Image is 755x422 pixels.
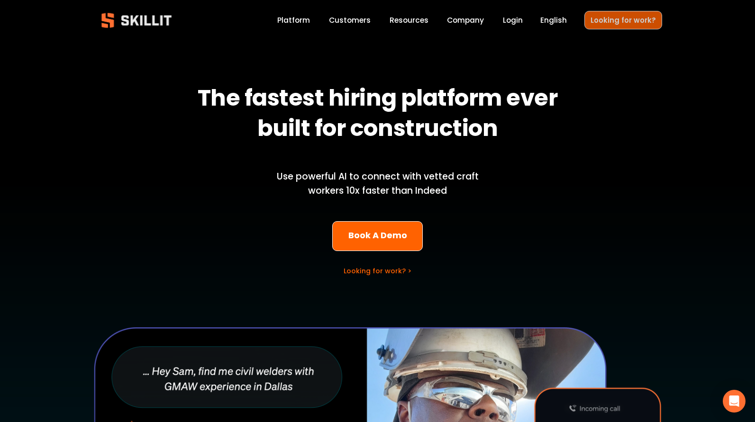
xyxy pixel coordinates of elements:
[584,11,662,29] a: Looking for work?
[503,14,523,27] a: Login
[723,390,746,413] div: Open Intercom Messenger
[390,14,428,27] a: folder dropdown
[93,6,180,35] img: Skillit
[390,15,428,26] span: Resources
[261,170,495,198] p: Use powerful AI to connect with vetted craft workers 10x faster than Indeed
[344,266,411,276] a: Looking for work? >
[277,14,310,27] a: Platform
[540,15,567,26] span: English
[447,14,484,27] a: Company
[329,14,371,27] a: Customers
[332,221,423,251] a: Book A Demo
[198,81,562,150] strong: The fastest hiring platform ever built for construction
[540,14,567,27] div: language picker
